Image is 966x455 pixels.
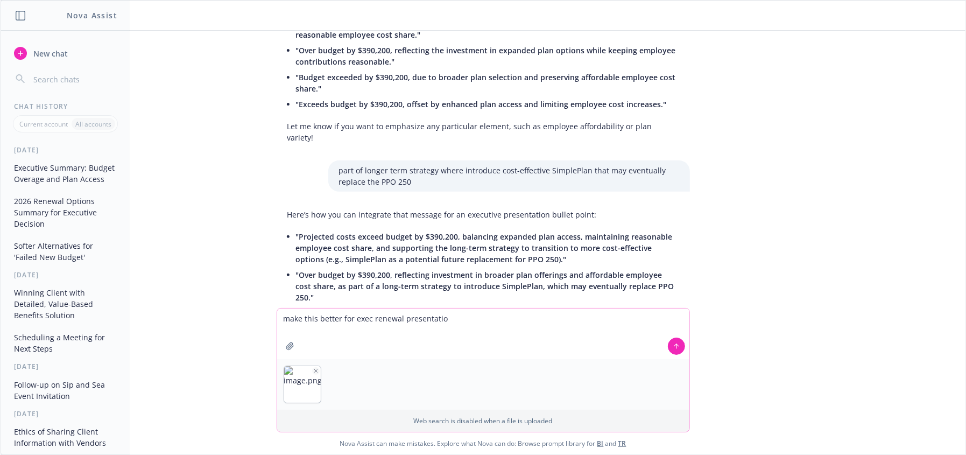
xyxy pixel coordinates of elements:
div: [DATE] [1,270,130,279]
h1: Nova Assist [67,10,117,21]
button: Executive Summary: Budget Overage and Plan Access [10,159,121,188]
button: Winning Client with Detailed, Value-Based Benefits Solution [10,284,121,324]
span: "Projected costs exceed budget by $390,200, balancing expanded plan access, maintaining reasonabl... [296,232,673,264]
img: image.png [284,366,321,403]
textarea: make this better for exec renewal presentat [277,309,689,359]
p: Web search is disabled when a file is uploaded [284,416,683,425]
button: Softer Alternatives for 'Failed New Budget' [10,237,121,266]
span: Nova Assist can make mistakes. Explore what Nova can do: Browse prompt library for and [5,432,961,454]
button: 2026 Renewal Options Summary for Executive Decision [10,192,121,233]
button: Follow-up on Sip and Sea Event Invitation [10,376,121,405]
div: [DATE] [1,362,130,371]
button: Ethics of Sharing Client Information with Vendors [10,423,121,452]
span: "Over budget by $390,200, reflecting the investment in expanded plan options while keeping employ... [296,45,676,67]
a: TR [618,439,626,448]
p: part of longer term strategy where introduce cost-effective SimplePlan that may eventually replac... [339,165,679,187]
p: Let me know if you want to emphasize any particular element, such as employee affordability or pl... [287,121,679,143]
p: All accounts [75,120,111,129]
span: "Budget exceeded by $390,200, due to broader plan selection and preserving affordable employee co... [296,72,676,94]
div: Chat History [1,102,130,111]
p: Current account [19,120,68,129]
p: Here’s how you can integrate that message for an executive presentation bullet point: [287,209,679,220]
span: "Exceeds budget by $390,200, offset by enhanced plan access and limiting employee cost increases." [296,99,667,109]
div: [DATE] [1,145,130,155]
a: BI [597,439,604,448]
div: [DATE] [1,409,130,418]
input: Search chats [31,72,117,87]
button: Scheduling a Meeting for Next Steps [10,328,121,358]
button: New chat [10,44,121,63]
span: New chat [31,48,68,59]
span: "Over budget by $390,200, reflecting investment in broader plan offerings and affordable employee... [296,270,674,303]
